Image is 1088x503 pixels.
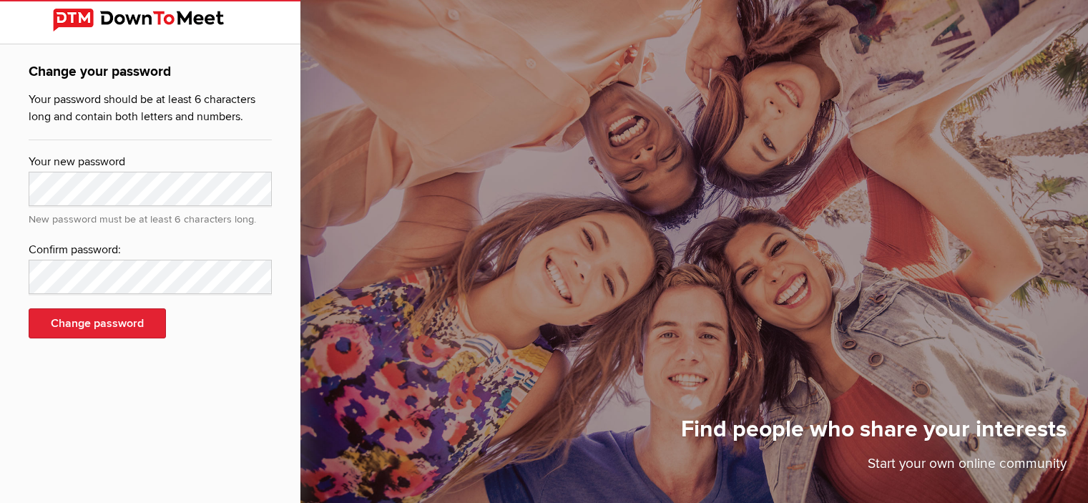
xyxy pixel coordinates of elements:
[29,308,166,338] button: Change password
[29,91,272,132] p: Your password should be at least 6 characters long and contain both letters and numbers.
[29,206,272,228] div: New password must be at least 6 characters long.
[681,415,1067,454] h1: Find people who share your interests
[29,241,272,260] div: Confirm password:
[29,62,272,91] h1: Change your password
[681,454,1067,482] p: Start your own online community
[53,9,248,31] img: DownToMeet
[29,153,272,172] div: Your new password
